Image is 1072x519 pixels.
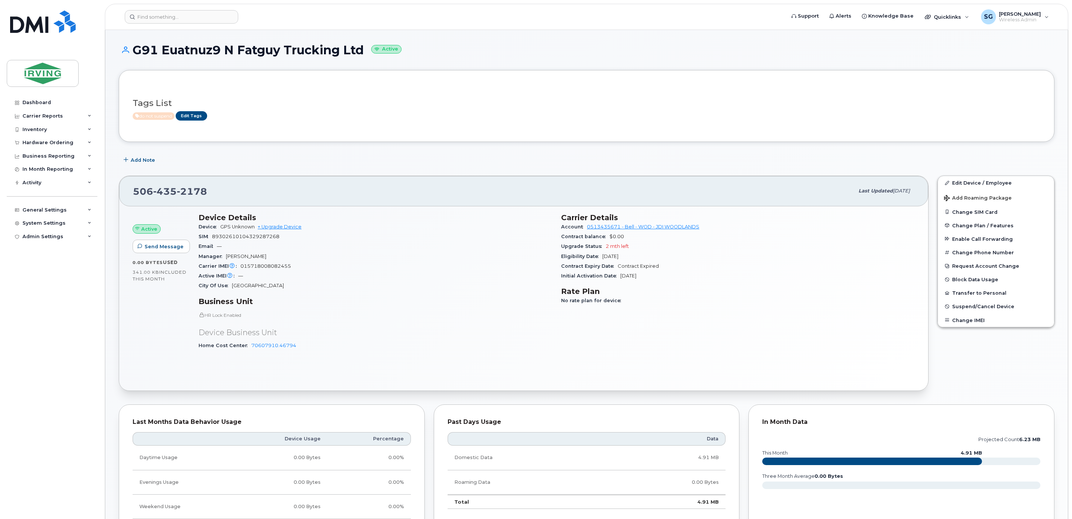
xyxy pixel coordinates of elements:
[448,446,604,470] td: Domestic Data
[226,254,266,259] span: [PERSON_NAME]
[199,254,226,259] span: Manager
[199,243,217,249] span: Email
[938,190,1054,205] button: Add Roaming Package
[199,283,232,288] span: City Of Use
[938,176,1054,189] a: Edit Device / Employee
[212,234,279,239] span: 89302610104329287268
[133,470,235,495] td: Evenings Usage
[938,219,1054,232] button: Change Plan / Features
[240,263,291,269] span: 015718008082455
[133,446,235,470] td: Daytime Usage
[448,470,604,495] td: Roaming Data
[199,234,212,239] span: SIM
[1019,437,1041,442] tspan: 6.23 MB
[561,254,602,259] span: Eligibility Date
[199,297,552,306] h3: Business Unit
[327,470,411,495] td: 0.00%
[235,495,327,519] td: 0.00 Bytes
[952,304,1014,309] span: Suspend/Cancel Device
[119,43,1054,57] h1: G91 Euatnuz9 N Fatguy Trucking Ltd
[606,243,629,249] span: 2 mth left
[235,446,327,470] td: 0.00 Bytes
[133,186,207,197] span: 506
[199,263,240,269] span: Carrier IMEI
[938,286,1054,300] button: Transfer to Personal
[220,224,255,230] span: GPS Unknown
[199,327,552,338] p: Device Business Unit
[133,418,411,426] div: Last Months Data Behavior Usage
[944,195,1012,202] span: Add Roaming Package
[327,432,411,446] th: Percentage
[217,243,222,249] span: —
[133,260,163,265] span: 0.00 Bytes
[199,273,238,279] span: Active IMEI
[561,213,915,222] h3: Carrier Details
[251,343,296,348] a: 70607910.46794
[561,263,618,269] span: Contract Expiry Date
[448,418,726,426] div: Past Days Usage
[258,224,302,230] a: + Upgrade Device
[176,111,207,121] a: Edit Tags
[603,470,726,495] td: 0.00 Bytes
[952,222,1014,228] span: Change Plan / Features
[938,313,1054,327] button: Change IMEI
[199,343,251,348] span: Home Cost Center
[133,270,159,275] span: 341.00 KB
[762,450,788,456] text: this month
[119,153,161,167] button: Add Note
[177,186,207,197] span: 2178
[199,312,552,318] p: HR Lock Enabled
[163,259,178,265] span: used
[561,287,915,296] h3: Rate Plan
[762,473,843,479] text: three month average
[858,188,893,194] span: Last updated
[609,234,624,239] span: $0.00
[587,224,699,230] a: 0513435671 - Bell - WOD - JDI WOODLANDS
[232,283,284,288] span: [GEOGRAPHIC_DATA]
[561,273,620,279] span: Initial Activation Date
[938,205,1054,219] button: Change SIM Card
[620,273,636,279] span: [DATE]
[327,495,411,519] td: 0.00%
[561,224,587,230] span: Account
[199,213,552,222] h3: Device Details
[131,157,155,164] span: Add Note
[561,298,625,303] span: No rate plan for device
[602,254,618,259] span: [DATE]
[762,418,1041,426] div: In Month Data
[618,263,659,269] span: Contract Expired
[238,273,243,279] span: —
[603,446,726,470] td: 4.91 MB
[133,112,175,120] span: Active
[145,243,184,250] span: Send Message
[133,495,411,519] tr: Friday from 6:00pm to Monday 8:00am
[938,232,1054,246] button: Enable Call Forwarding
[978,437,1041,442] text: projected count
[235,470,327,495] td: 0.00 Bytes
[938,246,1054,259] button: Change Phone Number
[133,495,235,519] td: Weekend Usage
[815,473,843,479] tspan: 0.00 Bytes
[133,269,187,282] span: included this month
[133,98,1041,108] h3: Tags List
[952,236,1013,242] span: Enable Call Forwarding
[133,470,411,495] tr: Weekdays from 6:00pm to 8:00am
[938,273,1054,286] button: Block Data Usage
[141,225,157,233] span: Active
[133,240,190,253] button: Send Message
[603,432,726,446] th: Data
[893,188,910,194] span: [DATE]
[561,234,609,239] span: Contract balance
[448,495,604,509] td: Total
[561,243,606,249] span: Upgrade Status
[603,495,726,509] td: 4.91 MB
[235,432,327,446] th: Device Usage
[938,259,1054,273] button: Request Account Change
[371,45,402,54] small: Active
[961,450,982,456] text: 4.91 MB
[199,224,220,230] span: Device
[327,446,411,470] td: 0.00%
[153,186,177,197] span: 435
[938,300,1054,313] button: Suspend/Cancel Device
